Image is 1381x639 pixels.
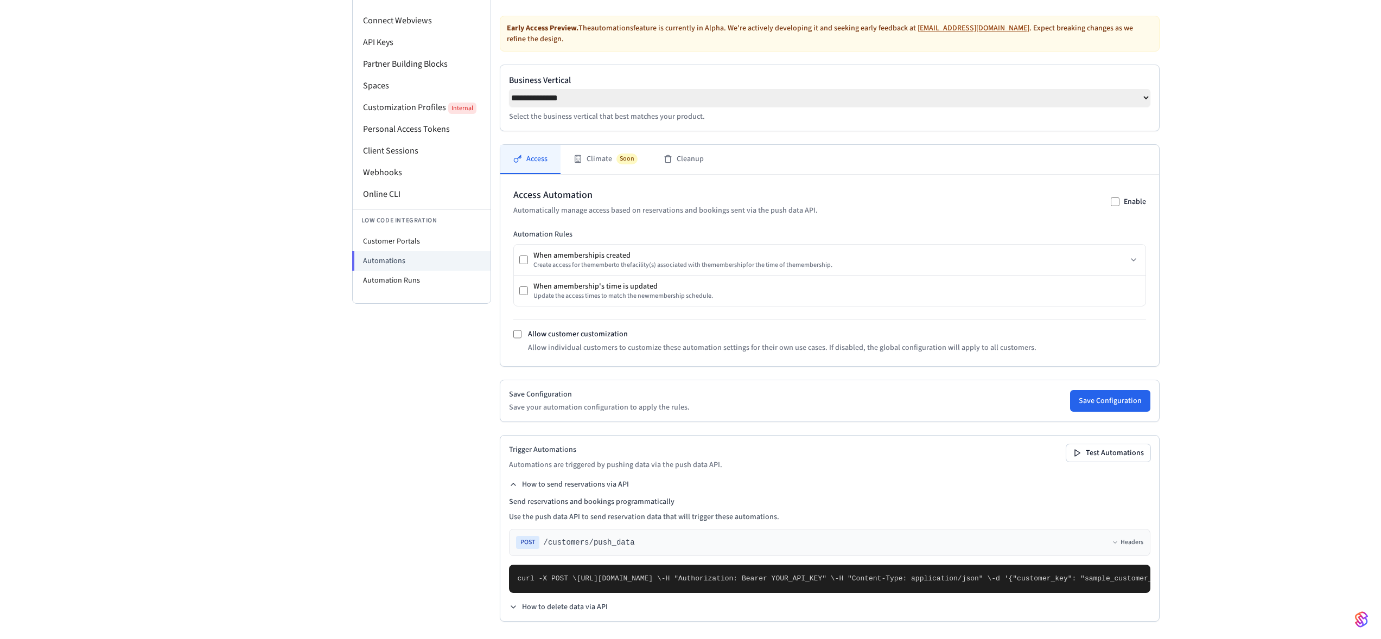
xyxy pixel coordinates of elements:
li: Automation Runs [353,271,491,290]
li: Spaces [353,75,491,97]
span: [URL][DOMAIN_NAME] \ [577,574,661,583]
label: Enable [1124,196,1146,207]
li: Personal Access Tokens [353,118,491,140]
h2: Save Configuration [509,389,690,400]
strong: Early Access Preview. [507,23,578,34]
label: Allow customer customization [528,329,628,340]
li: Online CLI [353,183,491,205]
button: Test Automations [1066,444,1150,462]
img: SeamLogoGradient.69752ec5.svg [1355,611,1368,628]
li: Automations [352,251,491,271]
h2: Access Automation [513,188,818,203]
span: "customer_key": "sample_customer_key", [1013,574,1173,583]
button: Access [500,145,561,174]
span: -H "Authorization: Bearer YOUR_API_KEY" \ [661,574,835,583]
p: Save your automation configuration to apply the rules. [509,402,690,413]
button: How to delete data via API [509,602,608,612]
label: Business Vertical [509,74,1150,87]
div: Create access for the member to the facility (s) associated with the membership for the time of t... [533,261,832,270]
div: When a membership 's time is updated [533,281,713,292]
li: Customer Portals [353,232,491,251]
button: Cleanup [651,145,717,174]
li: API Keys [353,31,491,53]
a: [EMAIL_ADDRESS][DOMAIN_NAME] [918,23,1029,34]
p: Automatically manage access based on reservations and bookings sent via the push data API. [513,205,818,216]
li: Client Sessions [353,140,491,162]
span: curl -X POST \ [518,574,577,583]
span: POST [516,536,539,549]
button: Headers [1112,538,1143,547]
span: Internal [448,103,476,114]
li: Webhooks [353,162,491,183]
p: Use the push data API to send reservation data that will trigger these automations. [509,512,1150,522]
h3: Automation Rules [513,229,1146,240]
h2: Trigger Automations [509,444,722,455]
span: -H "Content-Type: application/json" \ [835,574,992,583]
span: /customers/push_data [544,537,635,548]
li: Connect Webviews [353,10,491,31]
p: Automations are triggered by pushing data via the push data API. [509,459,722,470]
div: Update the access times to match the new membership schedule. [533,292,713,301]
span: -d '{ [991,574,1013,583]
button: How to send reservations via API [509,479,629,490]
p: Select the business vertical that best matches your product. [509,111,1150,122]
li: Low Code Integration [353,209,491,232]
div: The automations feature is currently in Alpha. We're actively developing it and seeking early fee... [500,16,1160,52]
span: Soon [616,154,638,164]
h4: Send reservations and bookings programmatically [509,496,1150,507]
div: When a membership is created [533,250,832,261]
li: Customization Profiles [353,97,491,118]
li: Partner Building Blocks [353,53,491,75]
button: Save Configuration [1070,390,1150,412]
button: ClimateSoon [561,145,651,174]
p: Allow individual customers to customize these automation settings for their own use cases. If dis... [528,342,1036,353]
